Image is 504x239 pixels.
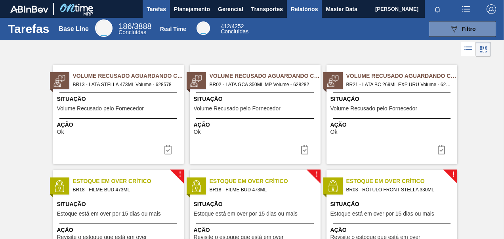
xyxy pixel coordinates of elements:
[462,26,476,32] span: Filtro
[210,177,321,185] span: Estoque em Over Crítico
[163,145,173,154] img: icon-task-complete
[53,75,65,87] img: status
[57,106,144,112] span: Volume Recusado pelo Fornecedor
[327,180,339,192] img: status
[437,145,446,154] img: icon-task-complete
[118,22,132,31] span: 186
[57,200,182,208] span: Situação
[194,121,319,129] span: Ação
[330,226,455,234] span: Ação
[194,129,201,135] span: Ok
[53,180,65,192] img: status
[315,172,318,177] span: !
[432,142,451,158] button: icon-task-complete
[158,142,178,158] button: icon-task-complete
[210,185,314,194] span: BR18 - FILME BUD 473ML
[73,177,184,185] span: Estoque em Over Crítico
[179,172,181,177] span: !
[73,80,178,89] span: BR13 - LATA STELLA 473ML Volume - 628578
[118,23,151,35] div: Base Line
[327,75,339,87] img: status
[160,26,186,32] div: Real Time
[221,23,244,29] span: / 4252
[57,129,64,135] span: Ok
[218,4,243,14] span: Gerencial
[476,42,491,57] div: Visão em Cards
[194,95,319,103] span: Situação
[461,42,476,57] div: Visão em Lista
[118,29,146,35] span: Concluídas
[197,21,210,35] div: Real Time
[95,19,113,37] div: Base Line
[330,95,455,103] span: Situação
[452,172,454,177] span: !
[57,121,182,129] span: Ação
[300,145,309,154] img: icon-task-complete
[330,211,434,217] span: Estoque está em over por 15 dias ou mais
[194,200,319,208] span: Situação
[346,185,451,194] span: BR03 - RÓTULO FRONT STELLA 330ML
[194,211,298,217] span: Estoque está em over por 15 dias ou mais
[190,180,202,192] img: status
[251,4,283,14] span: Transportes
[346,72,457,80] span: Volume Recusado Aguardando Ciência
[194,226,319,234] span: Ação
[330,200,455,208] span: Situação
[221,24,248,34] div: Real Time
[295,142,314,158] div: Completar tarefa: 30314204
[425,4,450,15] button: Notificações
[221,23,230,29] span: 412
[194,106,281,112] span: Volume Recusado pelo Fornecedor
[73,185,178,194] span: BR18 - FILME BUD 473ML
[147,4,166,14] span: Tarefas
[57,226,182,234] span: Ação
[59,25,89,33] div: Base Line
[174,4,210,14] span: Planejamento
[57,211,161,217] span: Estoque está em over por 15 dias ou mais
[330,106,417,112] span: Volume Recusado pelo Fornecedor
[429,21,496,37] button: Filtro
[8,24,50,33] h1: Tarefas
[221,28,248,35] span: Concluídas
[330,121,455,129] span: Ação
[158,142,178,158] div: Completar tarefa: 30314202
[461,4,471,14] img: userActions
[487,4,496,14] img: Logout
[210,80,314,89] span: BR02 - LATA GCA 350ML MP Volume - 628282
[326,4,357,14] span: Master Data
[291,4,318,14] span: Relatórios
[295,142,314,158] button: icon-task-complete
[190,75,202,87] img: status
[346,80,451,89] span: BR21 - LATA BC 269ML EXP URU Volume - 628246
[118,22,151,31] span: / 3888
[330,129,338,135] span: Ok
[346,177,457,185] span: Estoque em Over Crítico
[57,95,182,103] span: Situação
[432,142,451,158] div: Completar tarefa: 30314232
[210,72,321,80] span: Volume Recusado Aguardando Ciência
[73,72,184,80] span: Volume Recusado Aguardando Ciência
[10,6,48,13] img: TNhmsLtSVTkK8tSr43FrP2fwEKptu5GPRR3wAAAABJRU5ErkJggg==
